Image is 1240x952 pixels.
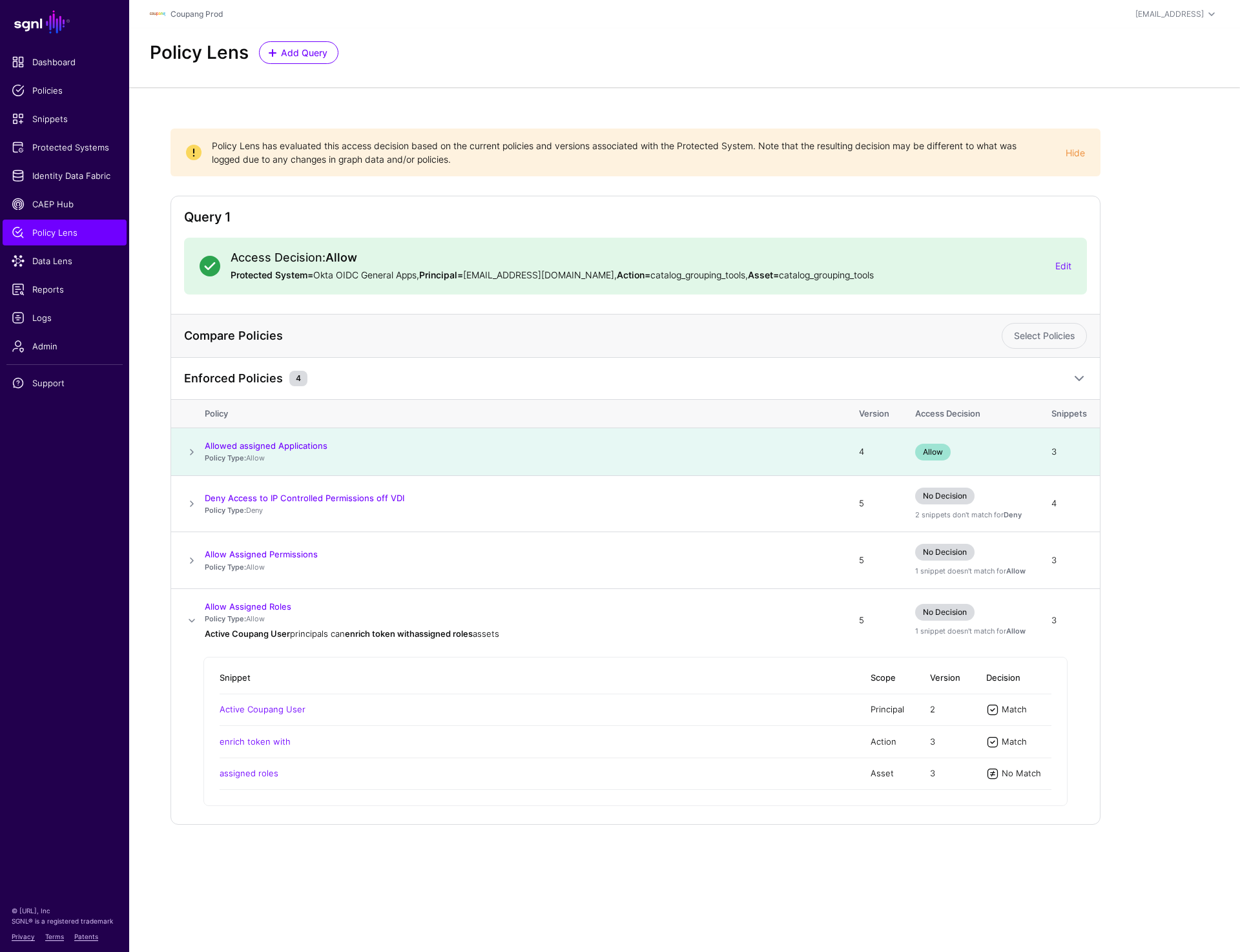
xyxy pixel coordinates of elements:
[915,566,1026,577] div: 1 snippet doesn't match for
[858,726,917,758] td: Action
[1038,475,1100,532] td: 4
[205,628,290,639] strong: Active Coupang User
[3,248,127,274] a: Data Lens
[915,488,975,504] span: No Decision
[12,198,118,211] span: CAEP Hub
[205,493,404,503] a: Deny Access to IP Controlled Permissions off VDI
[1038,400,1100,428] th: Snippets
[12,283,118,296] span: Reports
[220,663,858,694] th: Snippet
[74,933,98,940] a: Patents
[12,141,118,154] span: Protected Systems
[3,276,127,302] a: Reports
[915,604,975,621] span: No Decision
[205,614,833,625] p: Allow
[212,139,1035,166] span: Policy Lens has evaluated this access decision based on the current policies and versions associa...
[150,6,165,22] img: svg+xml;base64,PHN2ZyBpZD0iTG9nbyIgeG1sbnM9Imh0dHA6Ly93d3cudzMub3JnLzIwMDAvc3ZnIiB3aWR0aD0iMTIxLj...
[846,475,902,532] td: 5
[917,663,973,694] th: Version
[846,532,902,589] td: 5
[12,169,118,182] span: Identity Data Fabric
[999,767,1051,780] div: No Match
[915,626,1026,637] div: 1 snippet doesn't match for
[12,112,118,125] span: Snippets
[3,106,127,132] a: Snippets
[3,305,127,331] a: Logs
[930,768,935,778] span: 3
[617,269,650,280] strong: Action=
[999,703,1051,716] div: Match
[8,8,121,36] a: SGNL
[170,9,223,19] a: Coupang Prod
[3,191,127,217] a: CAEP Hub
[3,333,127,359] a: Admin
[858,758,917,789] td: Asset
[3,49,127,75] a: Dashboard
[915,544,975,561] span: No Decision
[45,933,64,940] a: Terms
[205,563,246,572] strong: Policy Type:
[415,628,473,639] strong: assigned roles
[205,453,833,464] p: Allow
[1055,260,1071,271] a: Edit
[205,614,246,623] strong: Policy Type:
[1038,588,1100,652] td: 3
[12,340,118,353] span: Admin
[290,628,345,639] span: principals can
[419,269,463,280] strong: Principal=
[205,400,846,428] th: Policy
[184,209,1087,225] h2: Query 1
[12,84,118,97] span: Policies
[3,163,127,189] a: Identity Data Fabric
[858,694,917,725] td: Principal
[150,42,249,64] h2: Policy Lens
[12,254,118,267] span: Data Lens
[1066,147,1085,158] a: Hide
[858,663,917,694] th: Scope
[325,251,357,264] strong: Allow
[12,226,118,239] span: Policy Lens
[915,510,1026,521] div: 2 snippets don't match for
[12,905,118,916] p: © [URL], Inc
[846,588,902,652] td: 5
[1038,532,1100,589] td: 3
[220,704,305,714] a: Active Coupang User
[1038,428,1100,476] td: 3
[1002,323,1087,349] a: Select Policies
[748,269,779,280] strong: Asset=
[205,601,291,612] a: Allow Assigned Roles
[205,453,246,462] strong: Policy Type:
[1006,626,1026,636] strong: Allow
[205,562,833,573] p: Allow
[930,736,935,747] span: 3
[289,371,307,386] small: 4
[280,46,329,59] span: Add Query
[1004,510,1022,519] strong: Deny
[12,916,118,926] p: SGNL® is a registered trademark
[3,220,127,245] a: Policy Lens
[902,400,1038,428] th: Access Decision
[220,736,291,747] a: enrich token with
[973,663,1051,694] th: Decision
[12,56,118,68] span: Dashboard
[220,768,278,778] a: assigned roles
[12,377,118,389] span: Support
[3,134,127,160] a: Protected Systems
[1006,566,1026,575] strong: Allow
[231,251,1045,265] h2: Access Decision:
[846,400,902,428] th: Version
[205,549,318,559] a: Allow Assigned Permissions
[205,440,327,451] a: Allowed assigned Applications
[1135,8,1204,20] div: [EMAIL_ADDRESS]
[184,371,283,386] h4: Enforced Policies
[3,78,127,103] a: Policies
[205,506,246,515] strong: Policy Type:
[915,444,951,460] span: Allow
[846,428,902,476] td: 4
[231,269,313,280] strong: Protected System=
[930,704,935,714] span: 2
[999,736,1051,749] div: Match
[473,628,499,639] span: assets
[184,329,991,343] h4: Compare Policies
[231,268,1045,282] p: Okta OIDC General Apps, [EMAIL_ADDRESS][DOMAIN_NAME] , catalog_grouping_tools , catalog_grouping_...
